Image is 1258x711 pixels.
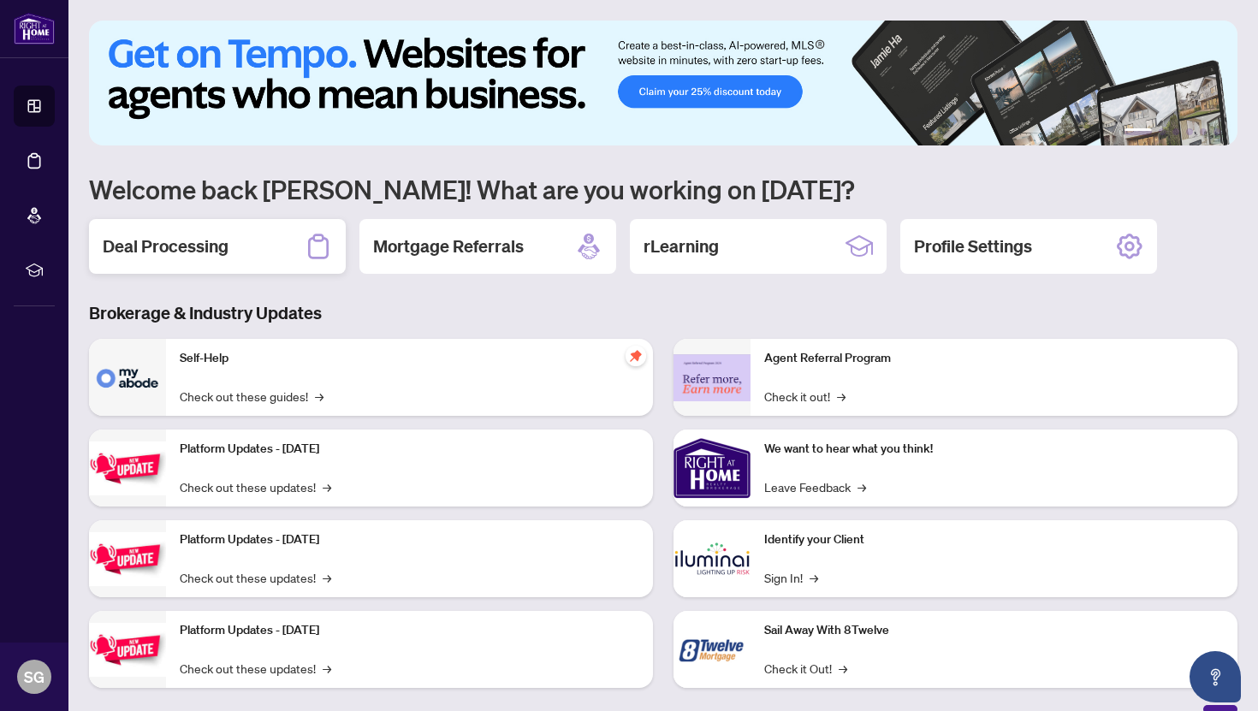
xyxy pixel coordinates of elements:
[857,477,866,496] span: →
[1186,128,1193,135] button: 4
[89,339,166,416] img: Self-Help
[1172,128,1179,135] button: 3
[914,234,1032,258] h2: Profile Settings
[103,234,228,258] h2: Deal Processing
[674,520,751,597] img: Identify your Client
[323,659,331,678] span: →
[180,659,331,678] a: Check out these updates!→
[626,346,646,366] span: pushpin
[89,173,1237,205] h1: Welcome back [PERSON_NAME]! What are you working on [DATE]?
[180,387,323,406] a: Check out these guides!→
[14,13,55,44] img: logo
[1159,128,1166,135] button: 2
[89,623,166,677] img: Platform Updates - June 23, 2025
[764,568,818,587] a: Sign In!→
[180,568,331,587] a: Check out these updates!→
[89,441,166,495] img: Platform Updates - July 21, 2025
[1213,128,1220,135] button: 6
[810,568,818,587] span: →
[24,665,45,689] span: SG
[323,477,331,496] span: →
[89,532,166,586] img: Platform Updates - July 8, 2025
[180,530,639,549] p: Platform Updates - [DATE]
[764,621,1224,640] p: Sail Away With 8Twelve
[315,387,323,406] span: →
[764,659,847,678] a: Check it Out!→
[837,387,846,406] span: →
[180,440,639,459] p: Platform Updates - [DATE]
[89,301,1237,325] h3: Brokerage & Industry Updates
[180,621,639,640] p: Platform Updates - [DATE]
[1200,128,1207,135] button: 5
[674,430,751,507] img: We want to hear what you think!
[674,354,751,401] img: Agent Referral Program
[839,659,847,678] span: →
[323,568,331,587] span: →
[644,234,719,258] h2: rLearning
[764,477,866,496] a: Leave Feedback→
[180,349,639,368] p: Self-Help
[373,234,524,258] h2: Mortgage Referrals
[180,477,331,496] a: Check out these updates!→
[1190,651,1241,702] button: Open asap
[764,530,1224,549] p: Identify your Client
[764,387,846,406] a: Check it out!→
[764,440,1224,459] p: We want to hear what you think!
[764,349,1224,368] p: Agent Referral Program
[89,21,1237,145] img: Slide 0
[1124,128,1152,135] button: 1
[674,611,751,688] img: Sail Away With 8Twelve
